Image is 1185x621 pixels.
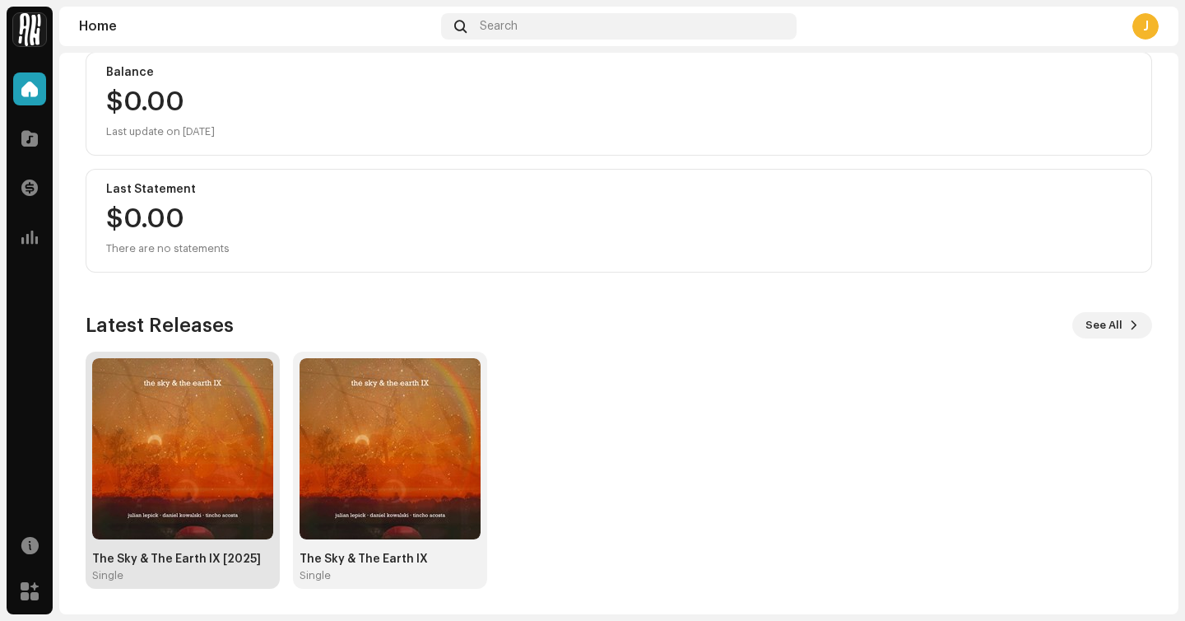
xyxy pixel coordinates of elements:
[86,169,1152,273] re-o-card-value: Last Statement
[92,553,273,566] div: The Sky & The Earth IX [2025]
[86,312,234,339] h3: Latest Releases
[106,66,1132,79] div: Balance
[13,13,46,46] img: 7c8e417d-4621-4348-b0f5-c88613d5c1d3
[106,239,230,259] div: There are no statements
[86,52,1152,156] re-o-card-value: Balance
[79,20,434,33] div: Home
[480,20,518,33] span: Search
[1085,309,1122,342] span: See All
[92,358,273,539] img: 6a1cc099-b8f1-4d44-a134-049168839a17
[300,569,331,582] div: Single
[300,358,481,539] img: d7ff6b2d-f576-4708-945e-41048124df4f
[106,183,1132,196] div: Last Statement
[92,569,123,582] div: Single
[1132,13,1159,40] div: J
[106,122,1132,142] div: Last update on [DATE]
[1072,312,1152,339] button: See All
[300,553,481,566] div: The Sky & The Earth IX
